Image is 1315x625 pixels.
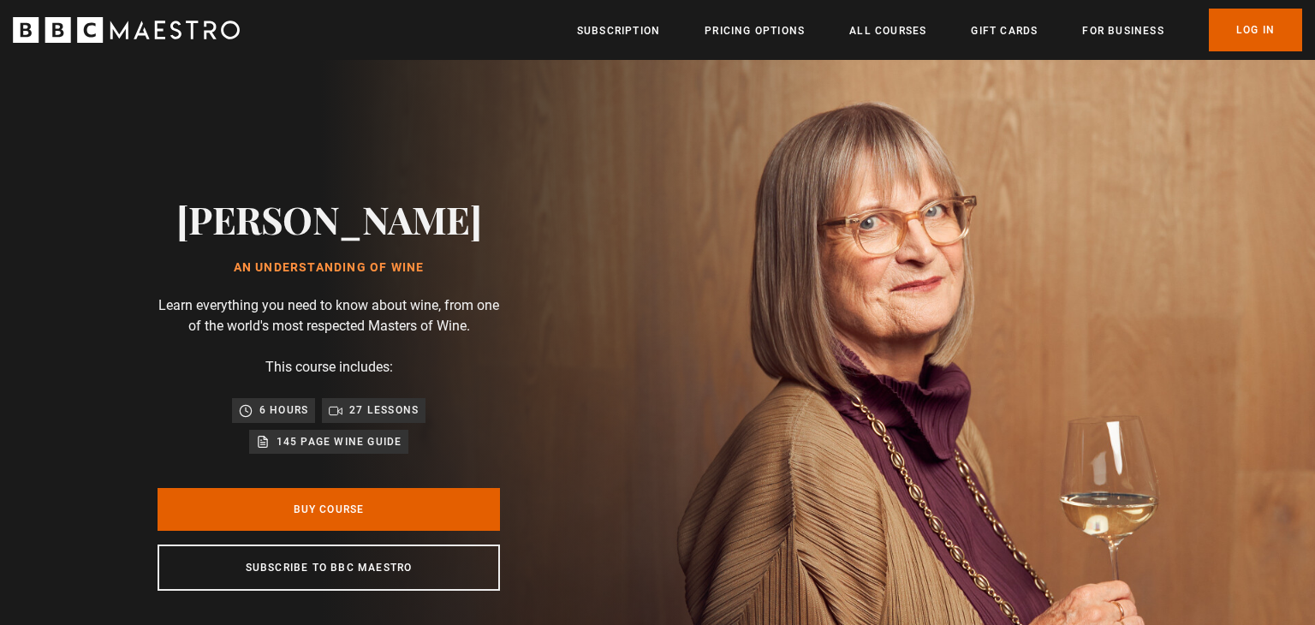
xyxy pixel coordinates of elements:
a: Gift Cards [971,22,1038,39]
a: All Courses [849,22,926,39]
svg: BBC Maestro [13,17,240,43]
a: Log In [1209,9,1302,51]
a: Subscription [577,22,660,39]
p: 145 page wine guide [277,433,402,450]
p: This course includes: [265,357,393,378]
a: Subscribe to BBC Maestro [158,545,500,591]
p: Learn everything you need to know about wine, from one of the world's most respected Masters of W... [158,295,500,336]
h1: An Understanding of Wine [176,261,482,275]
h2: [PERSON_NAME] [176,197,482,241]
a: Buy Course [158,488,500,531]
p: 27 lessons [349,402,419,419]
p: 6 hours [259,402,308,419]
a: For business [1082,22,1163,39]
nav: Primary [577,9,1302,51]
a: Pricing Options [705,22,805,39]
